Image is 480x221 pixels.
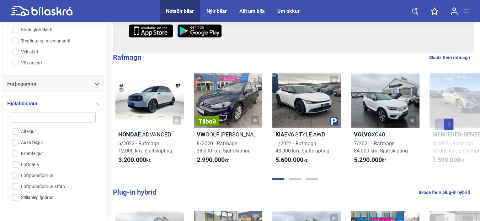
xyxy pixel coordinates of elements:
[115,131,184,138] h2: E ADVANCED
[118,131,138,138] b: Honda
[351,131,419,138] h2: XC40
[429,53,470,62] a: Skoða fleiri rafmagn
[351,73,419,169] a: VolvoXC407/2021 · Rafmagn84.000 km. Sjálfskipting5.290.000kr.
[197,156,225,163] b: 2.990.000
[354,156,387,164] span: kr.
[419,188,470,196] a: Skoða fleiri plug-in hybrid
[275,141,329,154] span: 1/2022 · Rafmagn 43.000 km. Sjálfskipting
[197,141,251,154] span: 8/2020 · Rafmagn 38.000 km. Sjálfskipting
[432,156,465,164] span: kr.
[354,131,371,138] b: Volvo
[451,7,458,15] img: user-login.svg
[115,73,184,169] a: HondaE ADVANCED6/2022 · Rafmagn12.000 km. Sjálfskipting3.200.000kr.
[118,156,151,164] span: kr.
[277,8,300,14] a: Um okkur
[113,188,156,196] b: Plug-in hybrid
[118,156,146,163] b: 3.200.000
[197,156,230,164] span: kr.
[239,8,265,14] a: Allt um bíla
[435,119,445,130] button: Previous
[199,118,216,124] span: Tilboð
[7,99,38,108] span: Hjólabúnaður
[272,131,341,138] h2: EV6 STYLE AWD
[194,73,262,169] a: TilboðVWGOLF [PERSON_NAME] 36 KWH8/2020 · Rafmagn38.000 km. Sjálfskipting2.990.000kr.
[354,156,382,163] b: 5.290.000
[432,131,477,138] b: Mercedes-Benz
[275,131,284,138] b: Kia
[194,131,262,138] h2: GOLF [PERSON_NAME] 36 KWH
[432,156,460,163] b: 7.590.000
[354,141,408,154] span: 7/2021 · Rafmagn 84.000 km. Sjálfskipting
[306,178,318,180] button: Page 3
[272,73,341,169] a: KiaEV6 STYLE AWD1/2022 · Rafmagn43.000 km. Sjálfskipting5.600.000kr.
[444,119,453,130] button: Next
[118,141,172,154] span: 6/2022 · Rafmagn 12.000 km. Sjálfskipting
[7,79,36,88] span: Farþegarými
[289,178,301,180] button: Page 2
[275,156,303,163] b: 5.600.000
[206,8,227,14] a: Nýir bílar
[113,53,141,61] b: Rafmagn
[197,131,205,138] b: VW
[275,156,308,164] span: kr.
[272,178,284,180] button: Page 1
[166,8,194,14] a: Notaðir bílar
